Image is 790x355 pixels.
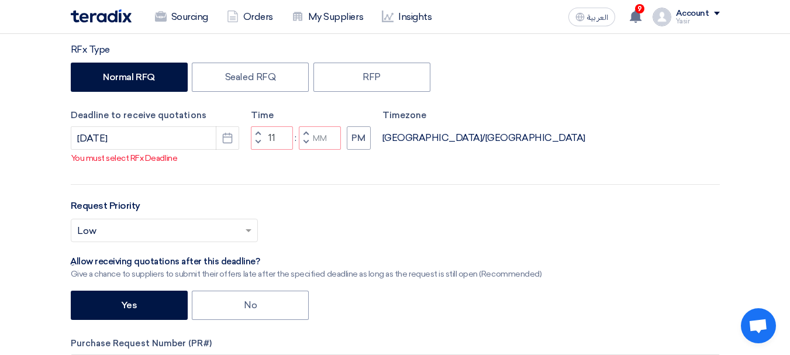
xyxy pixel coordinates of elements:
p: You must select RFx Deadline [71,152,720,164]
label: Purchase Request Number (PR#) [71,337,720,350]
button: العربية [568,8,615,26]
label: No [192,291,309,320]
div: Open chat [741,308,776,343]
a: Sourcing [146,4,218,30]
button: PM [347,126,371,150]
label: RFP [313,63,430,92]
input: Hours [251,126,293,150]
a: My Suppliers [282,4,372,30]
label: Timezone [382,109,585,122]
label: Request Priority [71,199,140,213]
label: Time [251,109,371,122]
div: : [293,131,299,145]
div: Account [676,9,709,19]
label: Deadline to receive quotations [71,109,239,122]
span: العربية [587,13,608,22]
label: Sealed RFQ [192,63,309,92]
a: Orders [218,4,282,30]
label: Yes [71,291,188,320]
img: Teradix logo [71,9,132,23]
input: Minutes [299,126,341,150]
div: RFx Type [71,43,720,57]
input: yyyy-mm-dd [71,126,239,150]
span: 9 [635,4,644,13]
div: [GEOGRAPHIC_DATA]/[GEOGRAPHIC_DATA] [382,131,585,145]
div: Yasir [676,18,720,25]
div: Give a chance to suppliers to submit their offers late after the specified deadline as long as th... [71,268,542,280]
img: profile_test.png [653,8,671,26]
label: Normal RFQ [71,63,188,92]
a: Insights [372,4,441,30]
div: ِAllow receiving quotations after this deadline? [71,256,542,268]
